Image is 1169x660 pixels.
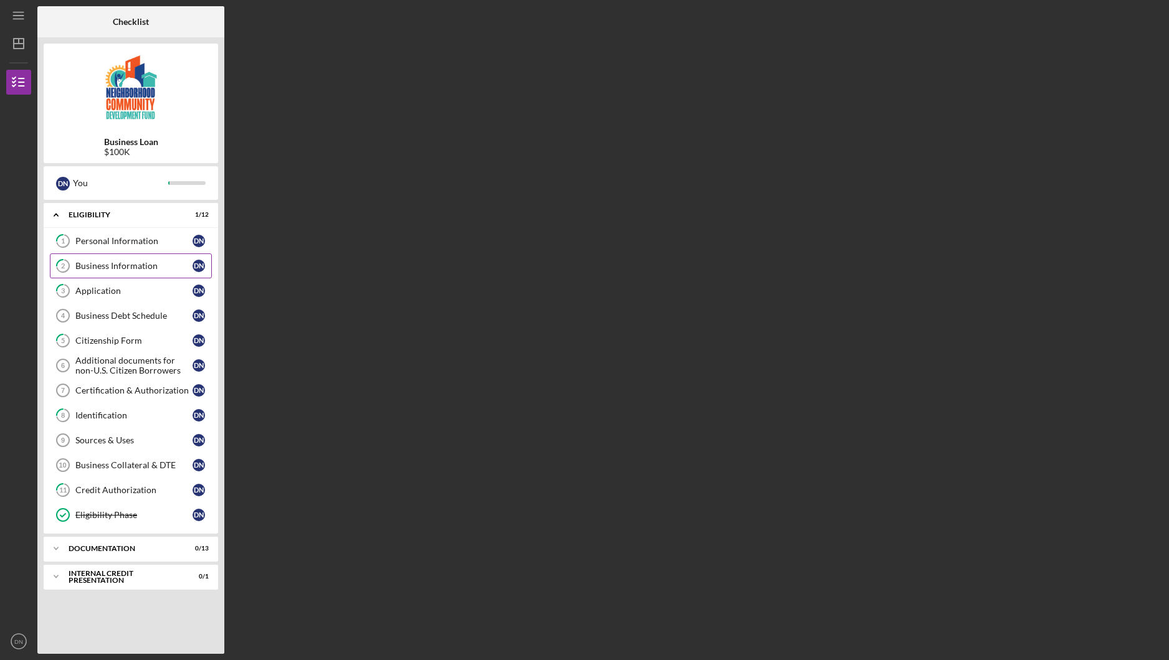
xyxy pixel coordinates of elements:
div: Identification [75,410,193,420]
div: Additional documents for non-U.S. Citizen Borrowers [75,356,193,375]
div: D N [193,384,205,397]
tspan: 7 [61,387,65,394]
div: 1 / 12 [186,211,209,219]
tspan: 2 [61,262,65,270]
a: 8IdentificationDN [50,403,212,428]
div: Credit Authorization [75,485,193,495]
a: 2Business InformationDN [50,253,212,278]
div: D N [193,359,205,372]
a: Eligibility PhaseDN [50,502,212,527]
tspan: 1 [61,237,65,245]
div: D N [193,434,205,446]
div: Business Information [75,261,193,271]
tspan: 10 [59,461,66,469]
div: D N [193,409,205,422]
div: Eligibility Phase [75,510,193,520]
div: 0 / 1 [186,573,209,580]
div: D N [193,285,205,297]
a: 1Personal InformationDN [50,229,212,253]
div: documentation [69,545,178,552]
tspan: 5 [61,337,65,345]
div: D N [193,459,205,471]
div: D N [193,484,205,496]
text: DN [14,638,23,645]
div: Business Collateral & DTE [75,460,193,470]
tspan: 6 [61,362,65,369]
tspan: 8 [61,412,65,420]
a: 7Certification & AuthorizationDN [50,378,212,403]
div: D N [193,509,205,521]
a: 5Citizenship FormDN [50,328,212,353]
div: Citizenship Form [75,336,193,346]
div: D N [193,260,205,272]
b: Checklist [113,17,149,27]
b: Business Loan [104,137,158,147]
div: Application [75,286,193,296]
button: DN [6,629,31,654]
div: $100K [104,147,158,157]
tspan: 4 [61,312,65,319]
div: D N [193,309,205,322]
div: D N [56,177,70,191]
a: 3ApplicationDN [50,278,212,303]
tspan: 3 [61,287,65,295]
div: D N [193,334,205,347]
div: Personal Information [75,236,193,246]
div: Eligibility [69,211,178,219]
div: Internal Credit Presentation [69,570,178,584]
a: 6Additional documents for non-U.S. Citizen BorrowersDN [50,353,212,378]
tspan: 11 [59,486,67,494]
div: Sources & Uses [75,435,193,445]
img: Product logo [44,50,218,125]
div: 0 / 13 [186,545,209,552]
div: Business Debt Schedule [75,311,193,321]
a: 10Business Collateral & DTEDN [50,453,212,478]
div: D N [193,235,205,247]
div: Certification & Authorization [75,385,193,395]
a: 11Credit AuthorizationDN [50,478,212,502]
tspan: 9 [61,436,65,444]
a: 9Sources & UsesDN [50,428,212,453]
a: 4Business Debt ScheduleDN [50,303,212,328]
div: You [73,172,168,194]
